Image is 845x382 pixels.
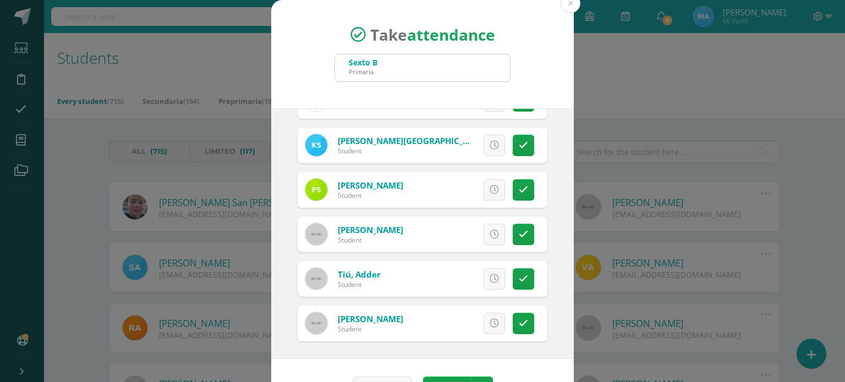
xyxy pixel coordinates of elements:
[349,57,377,68] div: Sexto B
[370,24,495,45] span: Take
[305,179,327,201] img: 98248c98a0cd3fc054cce469b875ec4e.png
[335,54,510,81] input: Search for a grade or section here…
[349,68,377,76] div: Primaria
[432,135,462,156] span: Excuse
[432,269,462,289] span: Excuse
[338,313,403,324] a: [PERSON_NAME]
[305,268,327,290] img: 60x60
[305,223,327,245] img: 60x60
[338,235,403,245] div: Student
[338,180,403,191] a: [PERSON_NAME]
[432,224,462,245] span: Excuse
[407,24,495,45] strong: attendance
[305,312,327,334] img: 60x60
[305,134,327,156] img: afe134767e9d5de44c29427bfb4b77c0.png
[338,135,487,146] a: [PERSON_NAME][GEOGRAPHIC_DATA]
[338,269,381,280] a: Tiú, Adder
[432,313,462,334] span: Excuse
[338,146,470,156] div: Student
[338,191,403,200] div: Student
[338,280,381,289] div: Student
[338,224,403,235] a: [PERSON_NAME]
[432,180,462,200] span: Excuse
[338,324,403,334] div: Student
